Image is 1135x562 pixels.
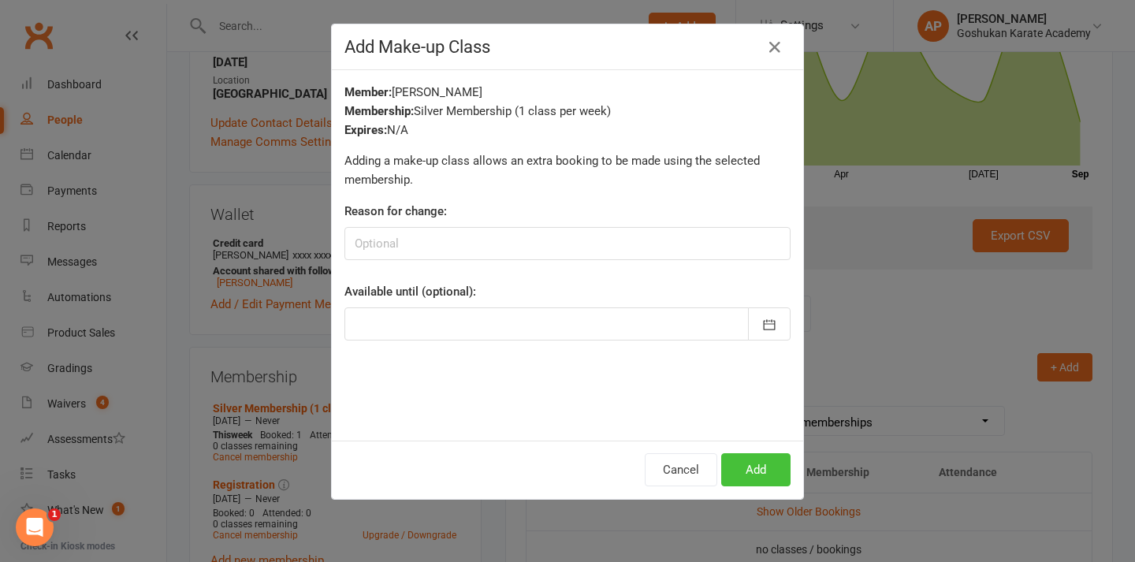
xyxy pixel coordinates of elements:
[344,37,791,57] h4: Add Make-up Class
[344,123,387,137] strong: Expires:
[48,508,61,521] span: 1
[344,102,791,121] div: Silver Membership (1 class per week)
[344,151,791,189] p: Adding a make-up class allows an extra booking to be made using the selected membership.
[762,35,787,60] button: Close
[344,83,791,102] div: [PERSON_NAME]
[645,453,717,486] button: Cancel
[344,282,476,301] label: Available until (optional):
[344,202,447,221] label: Reason for change:
[344,85,392,99] strong: Member:
[344,227,791,260] input: Optional
[344,104,414,118] strong: Membership:
[721,453,791,486] button: Add
[344,121,791,140] div: N/A
[16,508,54,546] iframe: Intercom live chat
